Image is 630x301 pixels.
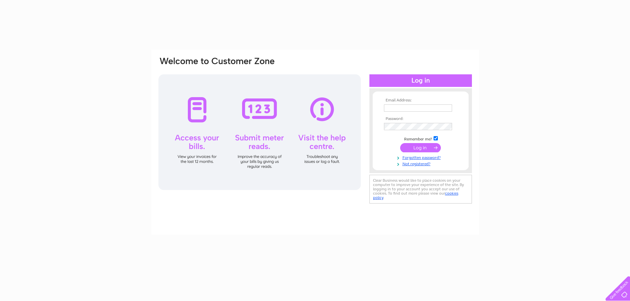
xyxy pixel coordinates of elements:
td: Remember me? [382,135,459,142]
a: Forgotten password? [384,154,459,160]
a: Not registered? [384,160,459,167]
a: cookies policy [373,191,458,200]
input: Submit [400,143,441,152]
div: Clear Business would like to place cookies on your computer to improve your experience of the sit... [369,175,472,204]
th: Password: [382,117,459,121]
th: Email Address: [382,98,459,103]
